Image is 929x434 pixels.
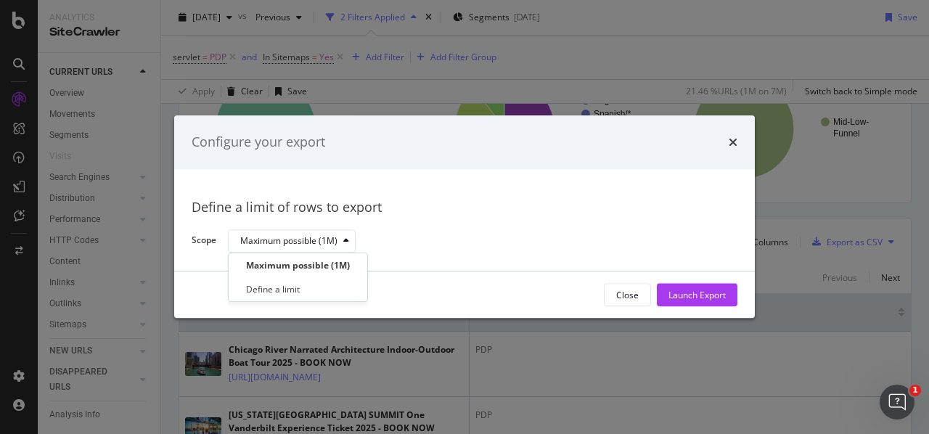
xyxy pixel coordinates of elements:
button: Launch Export [657,284,737,307]
div: Launch Export [668,289,726,301]
div: Define a limit [246,283,300,295]
div: modal [174,115,755,318]
button: Close [604,284,651,307]
div: times [729,133,737,152]
div: Close [616,289,639,301]
div: Maximum possible (1M) [246,259,350,271]
span: 1 [909,385,921,396]
button: Maximum possible (1M) [228,229,356,253]
iframe: Intercom live chat [880,385,914,419]
div: Configure your export [192,133,325,152]
div: Define a limit of rows to export [192,198,737,217]
label: Scope [192,234,216,250]
div: Maximum possible (1M) [240,237,337,245]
